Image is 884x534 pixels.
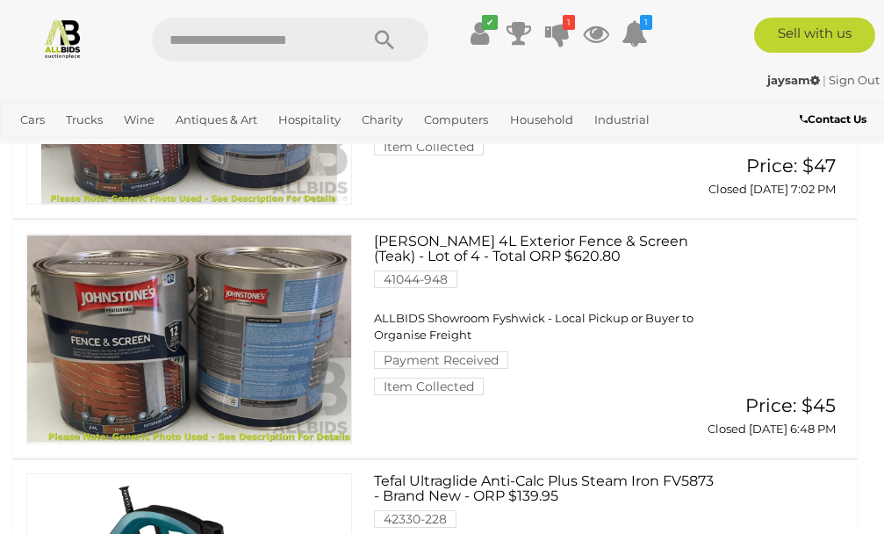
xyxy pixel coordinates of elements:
a: Hospitality [271,105,348,134]
a: Household [503,105,580,134]
span: | [823,73,826,87]
button: Search [341,18,428,61]
a: Office [89,134,136,163]
i: 1 [640,15,652,30]
a: Wine [117,105,162,134]
span: Price: $45 [745,394,836,416]
span: Closed [DATE] 6:48 PM [708,422,836,436]
a: Price: $45 Closed [DATE] 6:48 PM [730,395,840,437]
a: 1 [622,18,648,49]
a: Price: $47 Closed [DATE] 7:02 PM [730,155,840,197]
a: Trucks [59,105,110,134]
span: Closed [DATE] 7:02 PM [708,182,836,196]
img: Allbids.com.au [42,18,83,59]
a: Jewellery [13,134,82,163]
a: [GEOGRAPHIC_DATA] [200,134,339,163]
i: 1 [563,15,575,30]
a: Antiques & Art [169,105,264,134]
strong: jaysam [767,73,820,87]
a: Sign Out [829,73,880,87]
a: Contact Us [800,110,871,129]
a: [PERSON_NAME] 4L Exterior Fence & Screen (Teak) - Lot of 4 - Total ORP $620.80 41044-948 ALLBIDS ... [387,234,704,395]
a: Cars [13,105,52,134]
a: jaysam [767,73,823,87]
a: Industrial [587,105,657,134]
a: ✔ [467,18,493,49]
a: Sports [143,134,193,163]
a: Charity [355,105,410,134]
a: 1 [544,18,571,49]
span: Price: $47 [746,155,836,177]
b: Contact Us [800,112,866,126]
a: Computers [417,105,495,134]
a: Sell with us [754,18,875,53]
i: ✔ [482,15,498,30]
